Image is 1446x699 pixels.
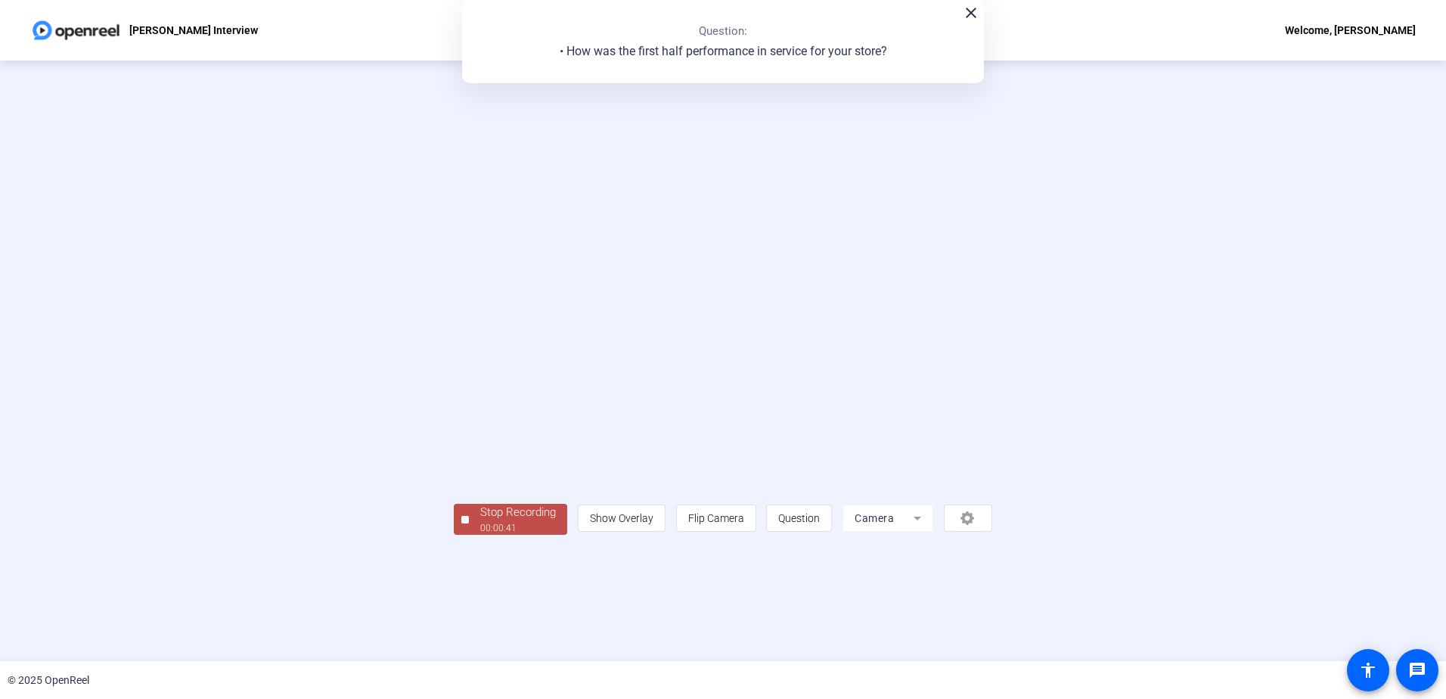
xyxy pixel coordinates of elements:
[590,512,653,524] span: Show Overlay
[962,4,980,22] mat-icon: close
[480,504,556,521] div: Stop Recording
[480,521,556,535] div: 00:00:41
[30,15,122,45] img: OpenReel logo
[688,512,744,524] span: Flip Camera
[1359,661,1377,679] mat-icon: accessibility
[560,42,887,61] p: • How was the first half performance in service for your store?
[766,505,832,532] button: Question
[578,505,666,532] button: Show Overlay
[1285,21,1416,39] div: Welcome, [PERSON_NAME]
[129,21,258,39] p: [PERSON_NAME] Interview
[8,673,89,688] div: © 2025 OpenReel
[1408,661,1426,679] mat-icon: message
[778,512,820,524] span: Question
[676,505,756,532] button: Flip Camera
[699,23,747,40] p: Question:
[454,504,567,535] button: Stop Recording00:00:41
